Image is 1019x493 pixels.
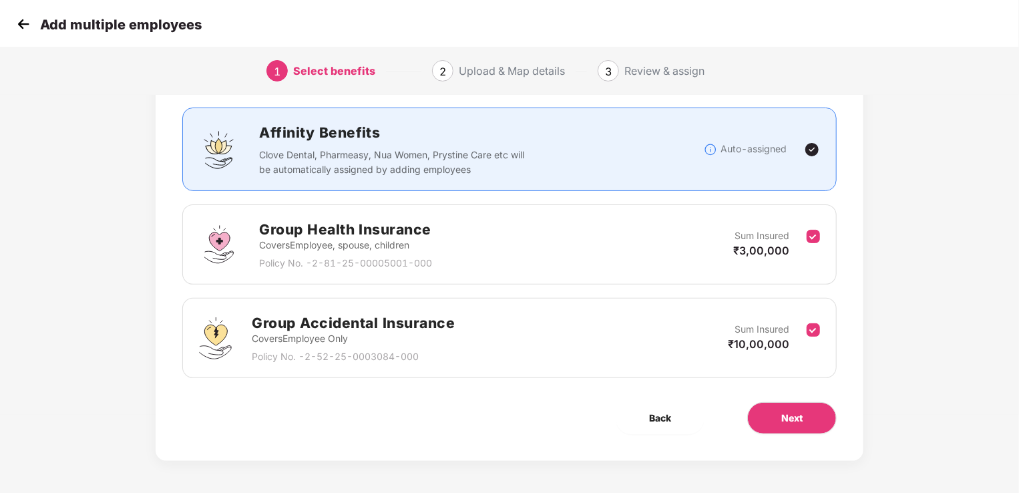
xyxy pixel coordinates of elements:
[439,65,446,78] span: 2
[624,60,704,81] div: Review & assign
[733,244,789,257] span: ₹3,00,000
[259,122,704,144] h2: Affinity Benefits
[199,317,232,359] img: svg+xml;base64,PHN2ZyB4bWxucz0iaHR0cDovL3d3dy53My5vcmcvMjAwMC9zdmciIHdpZHRoPSI0OS4zMjEiIGhlaWdodD...
[259,256,432,271] p: Policy No. - 2-81-25-00005001-000
[728,337,789,351] span: ₹10,00,000
[252,312,455,334] h2: Group Accidental Insurance
[616,402,704,434] button: Back
[747,402,837,434] button: Next
[459,60,565,81] div: Upload & Map details
[259,148,526,177] p: Clove Dental, Pharmeasy, Nua Women, Prystine Care etc will be automatically assigned by adding em...
[704,143,717,156] img: svg+xml;base64,PHN2ZyBpZD0iSW5mb18tXzMyeDMyIiBkYXRhLW5hbWU9IkluZm8gLSAzMngzMiIgeG1sbnM9Imh0dHA6Ly...
[804,142,820,158] img: svg+xml;base64,PHN2ZyBpZD0iVGljay0yNHgyNCIgeG1sbnM9Imh0dHA6Ly93d3cudzMub3JnLzIwMDAvc3ZnIiB3aWR0aD...
[274,65,280,78] span: 1
[735,322,789,337] p: Sum Insured
[259,238,432,253] p: Covers Employee, spouse, children
[293,60,375,81] div: Select benefits
[13,14,33,34] img: svg+xml;base64,PHN2ZyB4bWxucz0iaHR0cDovL3d3dy53My5vcmcvMjAwMC9zdmciIHdpZHRoPSIzMCIgaGVpZ2h0PSIzMC...
[605,65,612,78] span: 3
[252,349,455,364] p: Policy No. - 2-52-25-0003084-000
[649,411,671,426] span: Back
[259,218,432,240] h2: Group Health Insurance
[199,224,239,265] img: svg+xml;base64,PHN2ZyBpZD0iR3JvdXBfSGVhbHRoX0luc3VyYW5jZSIgZGF0YS1uYW1lPSJHcm91cCBIZWFsdGggSW5zdX...
[721,142,787,156] p: Auto-assigned
[252,331,455,346] p: Covers Employee Only
[735,228,789,243] p: Sum Insured
[199,130,239,170] img: svg+xml;base64,PHN2ZyBpZD0iQWZmaW5pdHlfQmVuZWZpdHMiIGRhdGEtbmFtZT0iQWZmaW5pdHkgQmVuZWZpdHMiIHhtbG...
[781,411,803,426] span: Next
[40,17,202,33] p: Add multiple employees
